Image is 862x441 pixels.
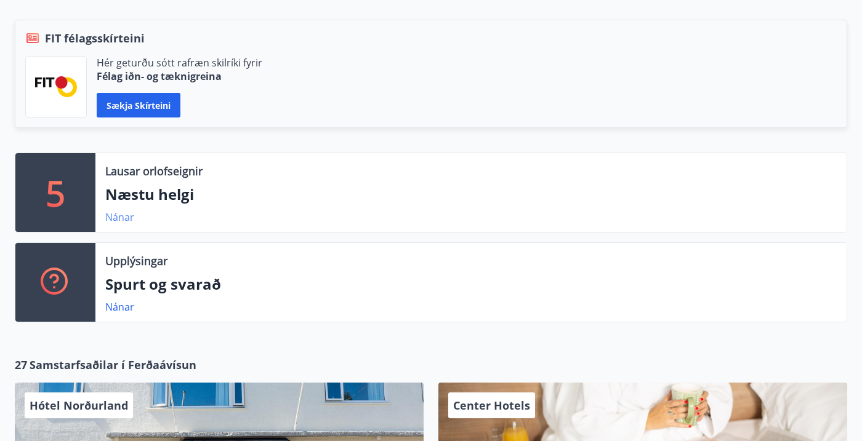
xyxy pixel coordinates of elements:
a: Nánar [105,210,134,224]
button: Sækja skírteini [97,93,180,117]
span: Hótel Norðurland [30,398,128,413]
span: FIT félagsskírteini [45,30,145,46]
span: Samstarfsaðilar í Ferðaávísun [30,357,196,373]
a: Nánar [105,300,134,314]
p: Lausar orlofseignir [105,163,203,179]
img: FPQVkF9lTnNbbaRSFyT17YYeljoOGk5m51IhT0bO.png [35,76,77,97]
p: Upplýsingar [105,253,167,269]
span: 27 [15,357,27,373]
p: Félag iðn- og tæknigreina [97,70,262,83]
p: Næstu helgi [105,184,837,205]
span: Center Hotels [453,398,530,413]
p: 5 [46,169,65,216]
p: Spurt og svarað [105,274,837,295]
p: Hér geturðu sótt rafræn skilríki fyrir [97,56,262,70]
